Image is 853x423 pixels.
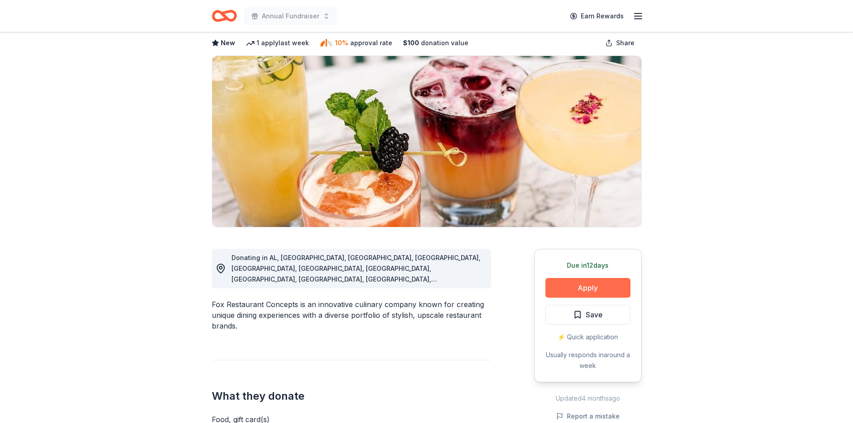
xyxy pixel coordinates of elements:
[545,278,630,298] button: Apply
[556,411,620,422] button: Report a mistake
[616,38,634,48] span: Share
[212,389,491,403] h2: What they donate
[231,254,480,304] span: Donating in AL, [GEOGRAPHIC_DATA], [GEOGRAPHIC_DATA], [GEOGRAPHIC_DATA], [GEOGRAPHIC_DATA], [GEOG...
[212,5,237,26] a: Home
[545,260,630,271] div: Due in 12 days
[262,11,319,21] span: Annual Fundraiser
[421,38,468,48] span: donation value
[586,309,603,320] span: Save
[534,393,642,404] div: Updated 4 months ago
[350,38,392,48] span: approval rate
[221,38,235,48] span: New
[246,38,309,48] div: 1 apply last week
[335,38,348,48] span: 10%
[545,305,630,325] button: Save
[212,299,491,331] div: Fox Restaurant Concepts is an innovative culinary company known for creating unique dining experi...
[545,350,630,371] div: Usually responds in around a week
[212,56,641,227] img: Image for Fox Restaurant Concepts
[244,7,337,25] button: Annual Fundraiser
[598,34,642,52] button: Share
[403,38,419,48] span: $ 100
[565,8,629,24] a: Earn Rewards
[545,332,630,342] div: ⚡️ Quick application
